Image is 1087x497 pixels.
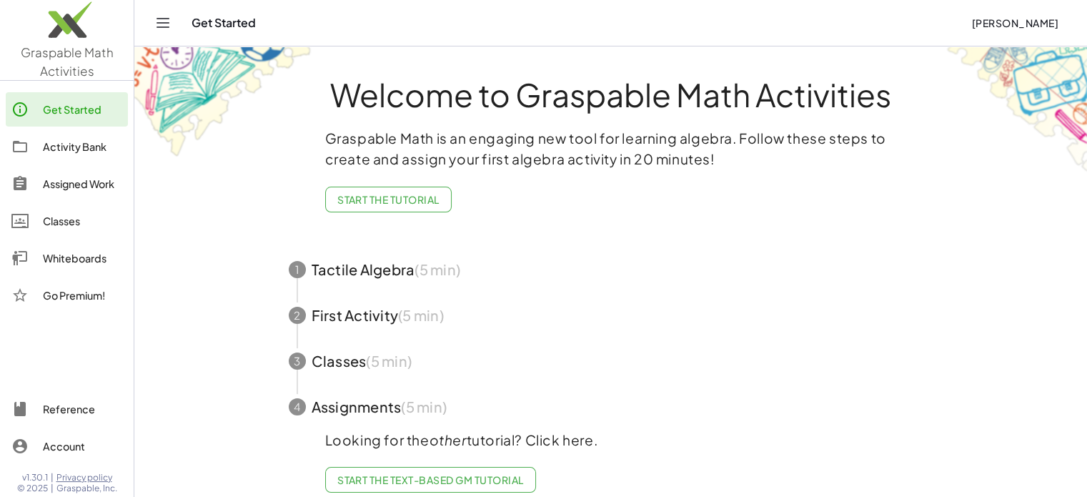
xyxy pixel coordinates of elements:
[21,44,114,79] span: Graspable Math Activities
[337,193,440,206] span: Start the Tutorial
[6,241,128,275] a: Whiteboards
[971,16,1058,29] span: [PERSON_NAME]
[6,204,128,238] a: Classes
[325,187,452,212] button: Start the Tutorial
[51,483,54,494] span: |
[272,338,950,384] button: 3Classes(5 min)
[325,467,536,493] a: Start the Text-based GM Tutorial
[43,212,122,230] div: Classes
[152,11,174,34] button: Toggle navigation
[43,138,122,155] div: Activity Bank
[325,128,897,169] p: Graspable Math is an engaging new tool for learning algebra. Follow these steps to create and ass...
[6,92,128,127] a: Get Started
[262,78,960,111] h1: Welcome to Graspable Math Activities
[22,472,48,483] span: v1.30.1
[6,429,128,463] a: Account
[272,384,950,430] button: 4Assignments(5 min)
[51,472,54,483] span: |
[430,431,467,448] em: other
[43,400,122,418] div: Reference
[43,287,122,304] div: Go Premium!
[6,167,128,201] a: Assigned Work
[289,307,306,324] div: 2
[56,483,117,494] span: Graspable, Inc.
[6,129,128,164] a: Activity Bank
[289,398,306,415] div: 4
[43,438,122,455] div: Account
[6,392,128,426] a: Reference
[272,292,950,338] button: 2First Activity(5 min)
[43,101,122,118] div: Get Started
[337,473,524,486] span: Start the Text-based GM Tutorial
[289,261,306,278] div: 1
[43,175,122,192] div: Assigned Work
[960,10,1070,36] button: [PERSON_NAME]
[43,250,122,267] div: Whiteboards
[289,353,306,370] div: 3
[325,430,897,451] p: Looking for the tutorial? Click here.
[17,483,48,494] span: © 2025
[56,472,117,483] a: Privacy policy
[272,247,950,292] button: 1Tactile Algebra(5 min)
[134,45,313,159] img: get-started-bg-ul-Ceg4j33I.png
